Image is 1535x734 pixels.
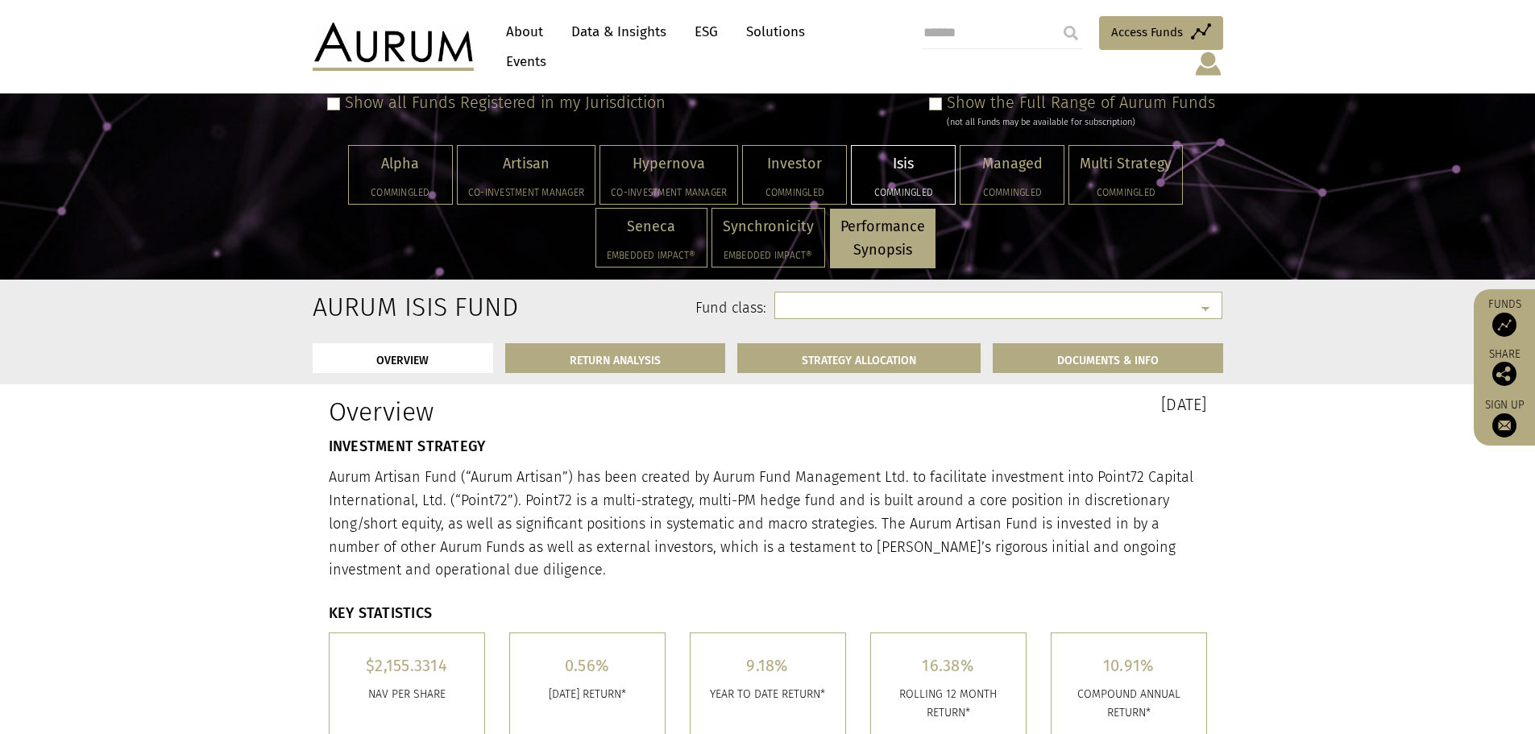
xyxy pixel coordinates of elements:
p: Investor [753,152,836,176]
a: Events [498,47,546,77]
img: Access Funds [1492,313,1516,337]
p: Isis [862,152,944,176]
a: Access Funds [1099,16,1223,50]
h5: Commingled [1080,188,1172,197]
h5: Embedded Impact® [723,251,814,260]
div: Share [1482,349,1527,386]
input: Submit [1055,17,1087,49]
a: RETURN ANALYSIS [505,343,725,373]
p: Aurum Artisan Fund (“Aurum Artisan”) has been created by Aurum Fund Management Ltd. to facilitate... [329,466,1207,582]
a: STRATEGY ALLOCATION [737,343,981,373]
p: Hypernova [611,152,727,176]
h5: Embedded Impact® [607,251,696,260]
p: Alpha [359,152,442,176]
img: Sign up to our newsletter [1492,413,1516,437]
strong: INVESTMENT STRATEGY [329,437,486,455]
p: Artisan [468,152,584,176]
h3: [DATE] [780,396,1207,413]
label: Fund class: [468,298,767,319]
a: About [498,17,551,47]
img: Share this post [1492,362,1516,386]
h5: 16.38% [883,657,1014,674]
a: ESG [687,17,726,47]
a: Data & Insights [563,17,674,47]
h5: $2,155.3314 [342,657,472,674]
img: Aurum [313,23,474,71]
h5: Commingled [862,188,944,197]
a: Funds [1482,297,1527,337]
h5: 9.18% [703,657,833,674]
a: DOCUMENTS & INFO [993,343,1223,373]
label: Show all Funds Registered in my Jurisdiction [345,93,666,112]
h2: Aurum Isis Fund [313,292,444,322]
h5: Commingled [753,188,836,197]
div: (not all Funds may be available for subscription) [947,115,1215,130]
p: Multi Strategy [1080,152,1172,176]
a: Sign up [1482,398,1527,437]
p: Seneca [607,215,696,238]
h5: Commingled [971,188,1053,197]
label: Show the Full Range of Aurum Funds [947,93,1215,112]
p: [DATE] RETURN* [522,686,653,703]
h5: Commingled [359,188,442,197]
p: Performance Synopsis [840,215,925,262]
h5: 10.91% [1064,657,1194,674]
p: Managed [971,152,1053,176]
strong: KEY STATISTICS [329,604,433,622]
p: YEAR TO DATE RETURN* [703,686,833,703]
h5: Co-investment Manager [468,188,584,197]
p: COMPOUND ANNUAL RETURN* [1064,686,1194,722]
p: ROLLING 12 MONTH RETURN* [883,686,1014,722]
h5: Co-investment Manager [611,188,727,197]
p: Nav per share [342,686,472,703]
h1: Overview [329,396,756,427]
img: account-icon.svg [1193,50,1223,77]
h5: 0.56% [522,657,653,674]
p: Synchronicity [723,215,814,238]
a: Solutions [738,17,813,47]
span: Access Funds [1111,23,1183,42]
